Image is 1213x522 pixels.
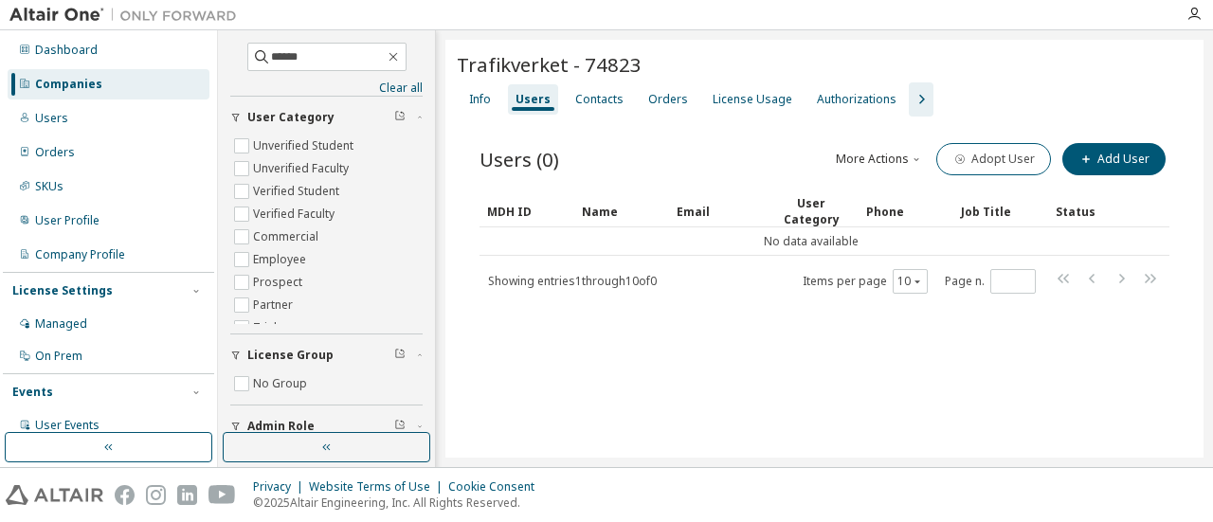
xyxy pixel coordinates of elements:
[866,196,946,226] div: Phone
[35,77,102,92] div: Companies
[253,316,281,339] label: Trial
[253,294,297,316] label: Partner
[253,225,322,248] label: Commercial
[575,92,624,107] div: Contacts
[817,92,896,107] div: Authorizations
[677,196,756,226] div: Email
[253,248,310,271] label: Employee
[35,43,98,58] div: Dashboard
[35,111,68,126] div: Users
[35,316,87,332] div: Managed
[253,372,311,395] label: No Group
[35,349,82,364] div: On Prem
[803,269,928,294] span: Items per page
[394,419,406,434] span: Clear filter
[936,143,1051,175] button: Adopt User
[394,348,406,363] span: Clear filter
[394,110,406,125] span: Clear filter
[469,92,491,107] div: Info
[247,419,315,434] span: Admin Role
[247,348,334,363] span: License Group
[516,92,551,107] div: Users
[146,485,166,505] img: instagram.svg
[9,6,246,25] img: Altair One
[582,196,661,226] div: Name
[177,485,197,505] img: linkedin.svg
[253,271,306,294] label: Prospect
[35,145,75,160] div: Orders
[480,146,559,172] span: Users (0)
[35,247,125,262] div: Company Profile
[480,227,1143,256] td: No data available
[253,495,546,511] p: © 2025 Altair Engineering, Inc. All Rights Reserved.
[230,97,423,138] button: User Category
[648,92,688,107] div: Orders
[1062,143,1166,175] button: Add User
[1056,196,1135,226] div: Status
[35,213,100,228] div: User Profile
[834,143,925,175] button: More Actions
[253,203,338,225] label: Verified Faculty
[208,485,236,505] img: youtube.svg
[897,274,923,289] button: 10
[230,81,423,96] a: Clear all
[488,273,657,289] span: Showing entries 1 through 10 of 0
[771,195,851,227] div: User Category
[35,418,100,433] div: User Events
[12,385,53,400] div: Events
[230,334,423,376] button: License Group
[247,110,335,125] span: User Category
[253,180,343,203] label: Verified Student
[945,269,1036,294] span: Page n.
[6,485,103,505] img: altair_logo.svg
[253,479,309,495] div: Privacy
[448,479,546,495] div: Cookie Consent
[230,405,423,447] button: Admin Role
[35,179,63,194] div: SKUs
[309,479,448,495] div: Website Terms of Use
[115,485,135,505] img: facebook.svg
[12,283,113,298] div: License Settings
[713,92,792,107] div: License Usage
[253,157,353,180] label: Unverified Faculty
[253,135,357,157] label: Unverified Student
[457,51,642,78] span: Trafikverket - 74823
[961,196,1041,226] div: Job Title
[487,196,567,226] div: MDH ID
